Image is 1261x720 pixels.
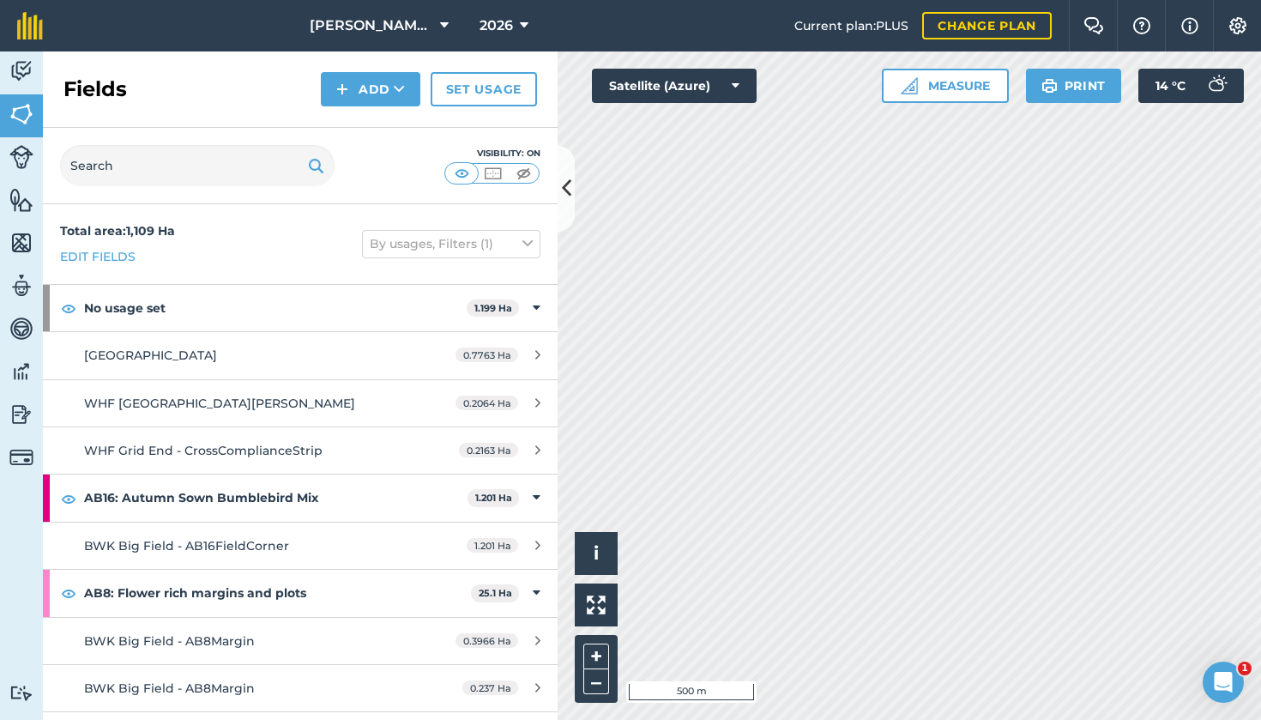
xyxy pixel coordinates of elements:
img: svg+xml;base64,PHN2ZyB4bWxucz0iaHR0cDovL3d3dy53My5vcmcvMjAwMC9zdmciIHdpZHRoPSIxNyIgaGVpZ2h0PSIxNy... [1181,15,1198,36]
div: AB8: Flower rich margins and plots25.1 Ha [43,570,558,616]
img: Ruler icon [901,77,918,94]
strong: 1.199 Ha [474,302,512,314]
div: No usage set1.199 Ha [43,285,558,331]
span: i [594,542,599,564]
button: Print [1026,69,1122,103]
img: svg+xml;base64,PD94bWwgdmVyc2lvbj0iMS4wIiBlbmNvZGluZz0idXRmLTgiPz4KPCEtLSBHZW5lcmF0b3I6IEFkb2JlIE... [9,273,33,299]
img: Two speech bubbles overlapping with the left bubble in the forefront [1083,17,1104,34]
img: svg+xml;base64,PHN2ZyB4bWxucz0iaHR0cDovL3d3dy53My5vcmcvMjAwMC9zdmciIHdpZHRoPSIxOSIgaGVpZ2h0PSIyNC... [308,155,324,176]
img: A question mark icon [1131,17,1152,34]
img: svg+xml;base64,PHN2ZyB4bWxucz0iaHR0cDovL3d3dy53My5vcmcvMjAwMC9zdmciIHdpZHRoPSI1MCIgaGVpZ2h0PSI0MC... [482,165,504,182]
strong: No usage set [84,285,467,331]
span: BWK Big Field - AB8Margin [84,681,255,696]
iframe: Intercom live chat [1203,662,1244,703]
img: svg+xml;base64,PHN2ZyB4bWxucz0iaHR0cDovL3d3dy53My5vcmcvMjAwMC9zdmciIHdpZHRoPSIxNCIgaGVpZ2h0PSIyNC... [336,79,348,100]
button: 14 °C [1138,69,1244,103]
img: svg+xml;base64,PD94bWwgdmVyc2lvbj0iMS4wIiBlbmNvZGluZz0idXRmLTgiPz4KPCEtLSBHZW5lcmF0b3I6IEFkb2JlIE... [9,685,33,701]
strong: 25.1 Ha [479,587,512,599]
span: 0.2163 Ha [459,443,518,457]
img: svg+xml;base64,PHN2ZyB4bWxucz0iaHR0cDovL3d3dy53My5vcmcvMjAwMC9zdmciIHdpZHRoPSIxOCIgaGVpZ2h0PSIyNC... [61,488,76,509]
img: svg+xml;base64,PHN2ZyB4bWxucz0iaHR0cDovL3d3dy53My5vcmcvMjAwMC9zdmciIHdpZHRoPSI1NiIgaGVpZ2h0PSI2MC... [9,230,33,256]
button: – [583,669,609,694]
span: 0.2064 Ha [456,396,518,410]
img: svg+xml;base64,PD94bWwgdmVyc2lvbj0iMS4wIiBlbmNvZGluZz0idXRmLTgiPz4KPCEtLSBHZW5lcmF0b3I6IEFkb2JlIE... [9,316,33,342]
span: 2026 [480,15,513,36]
span: [GEOGRAPHIC_DATA] [84,348,217,363]
strong: AB8: Flower rich margins and plots [84,570,471,616]
a: WHF Grid End - CrossComplianceStrip0.2163 Ha [43,427,558,474]
a: BWK Big Field - AB16FieldCorner1.201 Ha [43,523,558,569]
h2: Fields [63,76,127,103]
img: svg+xml;base64,PHN2ZyB4bWxucz0iaHR0cDovL3d3dy53My5vcmcvMjAwMC9zdmciIHdpZHRoPSI1MCIgaGVpZ2h0PSI0MC... [451,165,473,182]
span: Current plan : PLUS [794,16,908,35]
img: svg+xml;base64,PHN2ZyB4bWxucz0iaHR0cDovL3d3dy53My5vcmcvMjAwMC9zdmciIHdpZHRoPSI1NiIgaGVpZ2h0PSI2MC... [9,101,33,127]
img: svg+xml;base64,PHN2ZyB4bWxucz0iaHR0cDovL3d3dy53My5vcmcvMjAwMC9zdmciIHdpZHRoPSIxOCIgaGVpZ2h0PSIyNC... [61,583,76,603]
a: BWK Big Field - AB8Margin0.237 Ha [43,665,558,711]
a: [GEOGRAPHIC_DATA]0.7763 Ha [43,332,558,378]
span: 0.3966 Ha [456,633,518,648]
button: + [583,644,609,669]
a: WHF [GEOGRAPHIC_DATA][PERSON_NAME]0.2064 Ha [43,380,558,427]
img: svg+xml;base64,PD94bWwgdmVyc2lvbj0iMS4wIiBlbmNvZGluZz0idXRmLTgiPz4KPCEtLSBHZW5lcmF0b3I6IEFkb2JlIE... [1199,69,1234,103]
div: AB16: Autumn Sown Bumblebird Mix1.201 Ha [43,475,558,521]
img: svg+xml;base64,PD94bWwgdmVyc2lvbj0iMS4wIiBlbmNvZGluZz0idXRmLTgiPz4KPCEtLSBHZW5lcmF0b3I6IEFkb2JlIE... [9,445,33,469]
button: Measure [882,69,1009,103]
img: fieldmargin Logo [17,12,43,39]
img: Four arrows, one pointing top left, one top right, one bottom right and the last bottom left [587,596,606,614]
span: WHF [GEOGRAPHIC_DATA][PERSON_NAME] [84,396,355,411]
button: By usages, Filters (1) [362,230,540,257]
span: 0.237 Ha [462,681,518,695]
span: 1 [1238,662,1252,675]
span: 0.7763 Ha [456,348,518,362]
span: WHF Grid End - CrossComplianceStrip [84,443,323,458]
span: [PERSON_NAME] Hayleys Partnership [310,15,433,36]
a: Set usage [431,72,537,106]
img: svg+xml;base64,PD94bWwgdmVyc2lvbj0iMS4wIiBlbmNvZGluZz0idXRmLTgiPz4KPCEtLSBHZW5lcmF0b3I6IEFkb2JlIE... [9,145,33,169]
img: A cog icon [1228,17,1248,34]
a: Edit fields [60,247,136,266]
img: svg+xml;base64,PHN2ZyB4bWxucz0iaHR0cDovL3d3dy53My5vcmcvMjAwMC9zdmciIHdpZHRoPSIxOCIgaGVpZ2h0PSIyNC... [61,298,76,318]
strong: Total area : 1,109 Ha [60,223,175,239]
input: Search [60,145,335,186]
span: 14 ° C [1155,69,1186,103]
span: BWK Big Field - AB8Margin [84,633,255,649]
img: svg+xml;base64,PHN2ZyB4bWxucz0iaHR0cDovL3d3dy53My5vcmcvMjAwMC9zdmciIHdpZHRoPSIxOSIgaGVpZ2h0PSIyNC... [1041,76,1058,96]
a: BWK Big Field - AB8Margin0.3966 Ha [43,618,558,664]
img: svg+xml;base64,PHN2ZyB4bWxucz0iaHR0cDovL3d3dy53My5vcmcvMjAwMC9zdmciIHdpZHRoPSI1MCIgaGVpZ2h0PSI0MC... [513,165,534,182]
span: 1.201 Ha [467,538,518,553]
button: Add [321,72,420,106]
img: svg+xml;base64,PD94bWwgdmVyc2lvbj0iMS4wIiBlbmNvZGluZz0idXRmLTgiPz4KPCEtLSBHZW5lcmF0b3I6IEFkb2JlIE... [9,359,33,384]
a: Change plan [922,12,1052,39]
img: svg+xml;base64,PHN2ZyB4bWxucz0iaHR0cDovL3d3dy53My5vcmcvMjAwMC9zdmciIHdpZHRoPSI1NiIgaGVpZ2h0PSI2MC... [9,187,33,213]
button: i [575,532,618,575]
img: svg+xml;base64,PD94bWwgdmVyc2lvbj0iMS4wIiBlbmNvZGluZz0idXRmLTgiPz4KPCEtLSBHZW5lcmF0b3I6IEFkb2JlIE... [9,58,33,84]
div: Visibility: On [444,147,540,160]
span: BWK Big Field - AB16FieldCorner [84,538,289,554]
button: Satellite (Azure) [592,69,757,103]
img: svg+xml;base64,PD94bWwgdmVyc2lvbj0iMS4wIiBlbmNvZGluZz0idXRmLTgiPz4KPCEtLSBHZW5lcmF0b3I6IEFkb2JlIE... [9,402,33,427]
strong: AB16: Autumn Sown Bumblebird Mix [84,475,468,521]
strong: 1.201 Ha [475,492,512,504]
